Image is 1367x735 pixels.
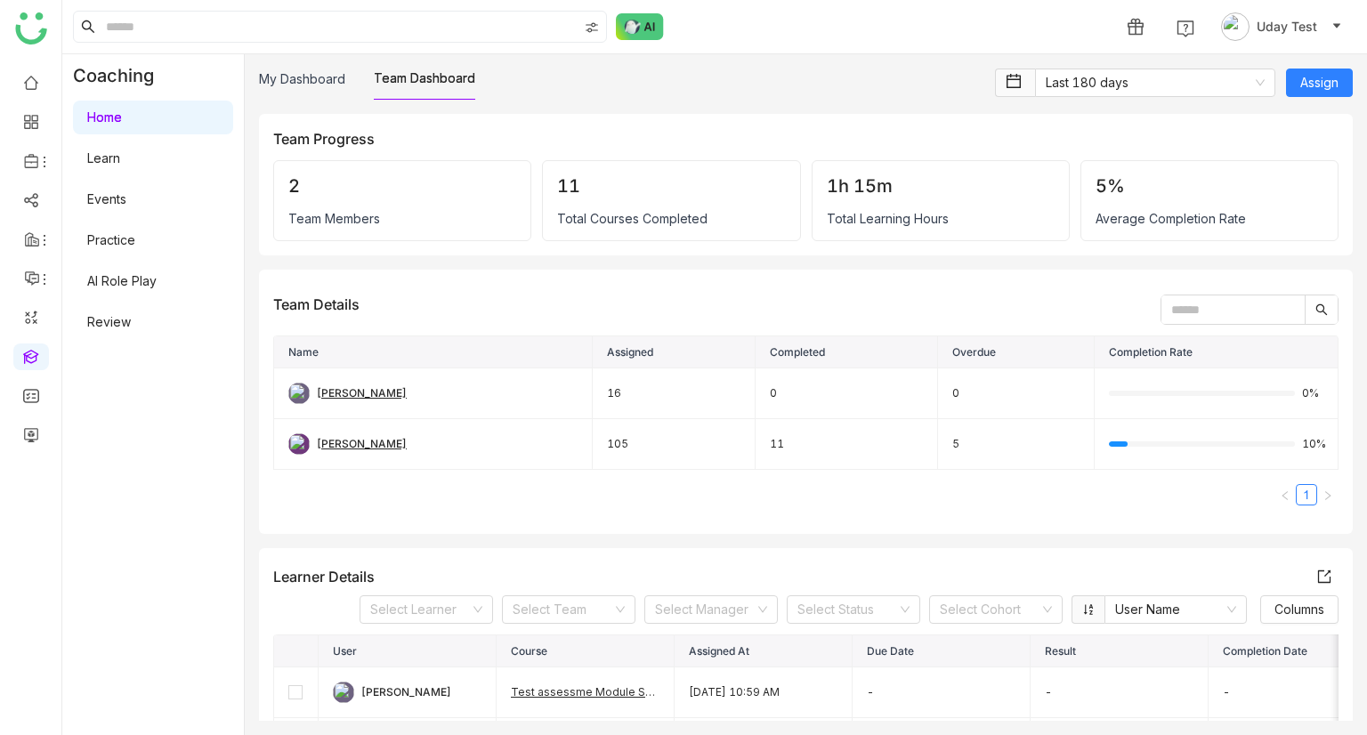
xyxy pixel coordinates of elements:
th: User [319,635,497,667]
div: Team Details [273,294,360,315]
div: 1h 15m [827,175,1055,197]
span: Columns [1274,600,1324,619]
img: avatar [1221,12,1250,41]
td: 11 [756,419,938,470]
img: help.svg [1177,20,1194,37]
img: 684aa1c8de261c4b36a40c55 [288,383,310,404]
nz-select-item: User Name [1115,596,1236,623]
span: Uday Test [1257,17,1317,36]
th: Assigned At [675,635,853,667]
a: Home [87,109,122,125]
div: [PERSON_NAME] [317,385,407,402]
th: Due Date [853,635,1031,667]
th: Result [1031,635,1209,667]
div: Total Learning Hours [827,211,1055,226]
th: Completion Rate [1095,336,1339,368]
span: 0% [1302,388,1323,399]
a: Test assessme Module Save testing for sales teamModule Save testing for sales teamModule Save testin [511,685,1071,699]
td: [DATE] 10:59 AM [675,667,853,718]
span: Assign [1300,73,1339,93]
span: 10% [1302,439,1323,449]
th: Course [497,635,675,667]
a: Learn [87,150,120,166]
td: - [1031,667,1209,718]
div: Team Members [288,211,516,226]
td: - [853,667,1031,718]
div: 11 [557,175,785,197]
button: Previous Page [1274,484,1296,505]
button: Uday Test [1217,12,1346,41]
th: Completed [756,336,938,368]
td: 105 [593,419,756,470]
nz-select-item: Last 180 days [1046,69,1265,96]
div: Total Courses Completed [557,211,785,226]
div: 2 [288,175,516,197]
button: Next Page [1317,484,1339,505]
div: Learner Details [273,562,1339,591]
th: Name [274,336,593,368]
a: Team Dashboard [374,70,475,85]
div: 5% [1096,175,1323,197]
button: Assign [1286,69,1353,97]
img: search-type.svg [585,20,599,35]
div: Coaching [62,54,181,97]
img: 684aa1c8de261c4b36a40c55 [333,682,354,703]
img: 684a9b22de261c4b36a3d00f [288,433,310,455]
td: 0 [756,368,938,419]
a: Review [87,314,131,329]
li: 1 [1296,484,1317,505]
td: 5 [938,419,1096,470]
div: Average Completion Rate [1096,211,1323,226]
a: My Dashboard [259,71,345,86]
a: AI Role Play [87,273,157,288]
th: Assigned [593,336,756,368]
img: logo [15,12,47,44]
button: Columns [1260,595,1339,624]
div: Team Progress [273,128,375,149]
td: 16 [593,368,756,419]
div: [PERSON_NAME] [361,684,451,701]
th: Overdue [938,336,1096,368]
td: 0 [938,368,1096,419]
a: Practice [87,232,135,247]
a: Events [87,191,126,206]
div: [PERSON_NAME] [317,436,407,453]
a: 1 [1297,485,1316,505]
img: ask-buddy-normal.svg [616,13,664,40]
